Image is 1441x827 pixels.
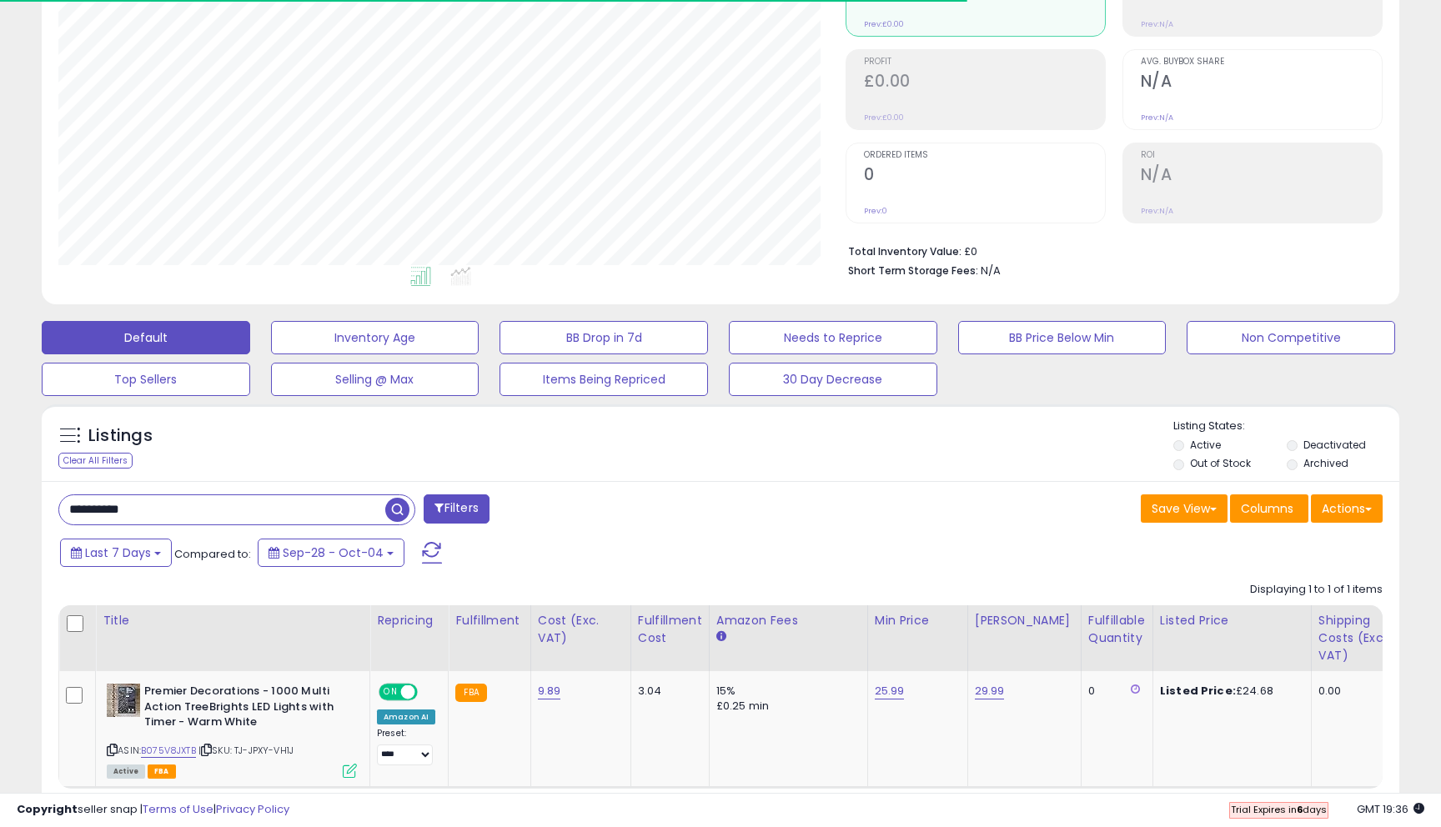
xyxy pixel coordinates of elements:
button: Top Sellers [42,363,250,396]
label: Deactivated [1303,438,1366,452]
div: Listed Price [1160,612,1304,629]
span: Ordered Items [864,151,1105,160]
div: 0 [1088,684,1140,699]
div: £0.25 min [716,699,855,714]
small: Prev: £0.00 [864,113,904,123]
small: Prev: N/A [1141,19,1173,29]
p: Listing States: [1173,419,1398,434]
button: Inventory Age [271,321,479,354]
div: Fulfillment [455,612,523,629]
div: seller snap | | [17,802,289,818]
h2: N/A [1141,72,1382,94]
li: £0 [848,240,1370,260]
button: Default [42,321,250,354]
button: BB Drop in 7d [500,321,708,354]
h5: Listings [88,424,153,448]
div: Shipping Costs (Exc. VAT) [1318,612,1404,664]
span: Avg. Buybox Share [1141,58,1382,67]
button: Selling @ Max [271,363,479,396]
span: Trial Expires in days [1231,803,1327,816]
img: 51Lj4T3HGBL._SL40_.jpg [107,684,140,717]
button: Filters [424,494,489,524]
button: 30 Day Decrease [729,363,937,396]
b: Premier Decorations - 1000 Multi Action TreeBrights LED Lights with Timer - Warm White [144,684,347,734]
div: [PERSON_NAME] [975,612,1074,629]
button: Sep-28 - Oct-04 [258,539,404,567]
span: | SKU: TJ-JPXY-VH1J [198,744,294,757]
span: ROI [1141,151,1382,160]
a: 25.99 [875,683,905,699]
span: Profit [864,58,1105,67]
span: Last 7 Days [85,544,151,561]
small: Prev: N/A [1141,206,1173,216]
small: FBA [455,684,486,702]
div: 15% [716,684,855,699]
div: 3.04 [638,684,696,699]
span: Sep-28 - Oct-04 [283,544,384,561]
b: 6 [1297,803,1303,816]
label: Out of Stock [1190,456,1251,470]
button: Last 7 Days [60,539,172,567]
h2: N/A [1141,165,1382,188]
button: Needs to Reprice [729,321,937,354]
div: Amazon AI [377,709,435,724]
div: Displaying 1 to 1 of 1 items [1250,582,1383,598]
span: All listings currently available for purchase on Amazon [107,764,145,779]
span: Columns [1241,500,1293,517]
small: Prev: N/A [1141,113,1173,123]
small: Prev: 0 [864,206,887,216]
span: Compared to: [174,546,251,562]
a: 9.89 [538,683,561,699]
a: Privacy Policy [216,801,289,817]
h2: 0 [864,165,1105,188]
b: Listed Price: [1160,683,1236,699]
a: B075V8JXTB [141,744,196,758]
b: Total Inventory Value: [848,244,962,258]
div: 0.00 [1318,684,1398,699]
button: Columns [1230,494,1308,523]
div: Fulfillable Quantity [1088,612,1146,647]
small: Amazon Fees. [716,629,726,644]
div: Preset: [377,728,435,765]
a: 29.99 [975,683,1005,699]
div: ASIN: [107,684,357,776]
span: ON [380,685,401,699]
span: 2025-10-12 19:36 GMT [1357,801,1424,817]
button: BB Price Below Min [958,321,1167,354]
div: Cost (Exc. VAT) [538,612,624,647]
button: Items Being Repriced [500,363,708,396]
h2: £0.00 [864,72,1105,94]
div: Fulfillment Cost [638,612,702,647]
label: Archived [1303,456,1348,470]
div: Clear All Filters [58,453,133,469]
b: Short Term Storage Fees: [848,263,978,278]
span: OFF [415,685,442,699]
button: Save View [1141,494,1228,523]
div: Title [103,612,363,629]
span: N/A [981,263,1001,278]
span: FBA [148,764,176,779]
strong: Copyright [17,801,78,817]
a: Terms of Use [143,801,213,817]
button: Non Competitive [1187,321,1395,354]
label: Active [1190,438,1221,452]
div: Min Price [875,612,961,629]
div: Repricing [377,612,441,629]
div: £24.68 [1160,684,1298,699]
small: Prev: £0.00 [864,19,904,29]
div: Amazon Fees [716,612,861,629]
button: Actions [1311,494,1383,523]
